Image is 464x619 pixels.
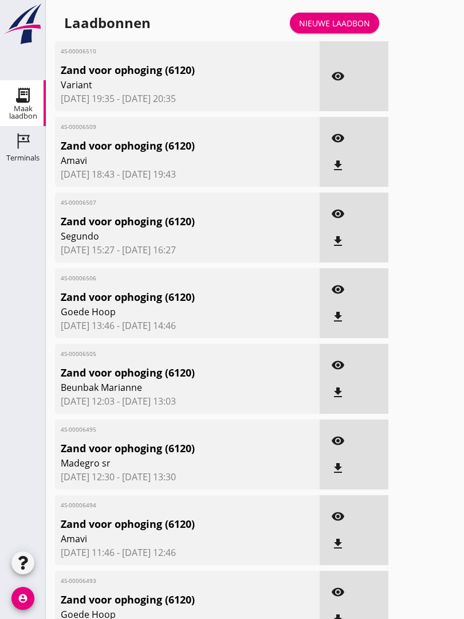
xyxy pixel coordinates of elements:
[61,425,272,434] span: 4S-00006495
[331,537,345,551] i: file_download
[61,47,272,56] span: 4S-00006510
[331,358,345,372] i: visibility
[61,470,314,484] span: [DATE] 12:30 - [DATE] 13:30
[61,229,272,243] span: Segundo
[61,243,314,257] span: [DATE] 15:27 - [DATE] 16:27
[61,501,272,510] span: 4S-00006494
[331,386,345,399] i: file_download
[61,289,272,305] span: Zand voor ophoging (6120)
[61,365,272,381] span: Zand voor ophoging (6120)
[61,214,272,229] span: Zand voor ophoging (6120)
[61,381,272,394] span: Beunbak Marianne
[331,283,345,296] i: visibility
[331,510,345,523] i: visibility
[61,456,272,470] span: Madegro sr
[64,14,151,32] div: Laadbonnen
[61,394,314,408] span: [DATE] 12:03 - [DATE] 13:03
[331,234,345,248] i: file_download
[6,154,40,162] div: Terminals
[61,198,272,207] span: 4S-00006507
[61,350,272,358] span: 4S-00006505
[61,138,272,154] span: Zand voor ophoging (6120)
[61,319,314,332] span: [DATE] 13:46 - [DATE] 14:46
[61,305,272,319] span: Goede Hoop
[2,3,44,45] img: logo-small.a267ee39.svg
[331,207,345,221] i: visibility
[290,13,379,33] a: Nieuwe laadbon
[61,92,314,105] span: [DATE] 19:35 - [DATE] 20:35
[61,274,272,283] span: 4S-00006506
[61,592,272,608] span: Zand voor ophoging (6120)
[331,131,345,145] i: visibility
[61,62,272,78] span: Zand voor ophoging (6120)
[61,577,272,585] span: 4S-00006493
[61,532,272,546] span: Amavi
[61,123,272,131] span: 4S-00006509
[331,461,345,475] i: file_download
[61,516,272,532] span: Zand voor ophoging (6120)
[61,78,272,92] span: Variant
[61,167,314,181] span: [DATE] 18:43 - [DATE] 19:43
[61,154,272,167] span: Amavi
[331,69,345,83] i: visibility
[61,441,272,456] span: Zand voor ophoging (6120)
[299,17,370,29] div: Nieuwe laadbon
[61,546,314,559] span: [DATE] 11:46 - [DATE] 12:46
[331,585,345,599] i: visibility
[331,434,345,448] i: visibility
[331,159,345,173] i: file_download
[331,310,345,324] i: file_download
[11,587,34,610] i: account_circle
